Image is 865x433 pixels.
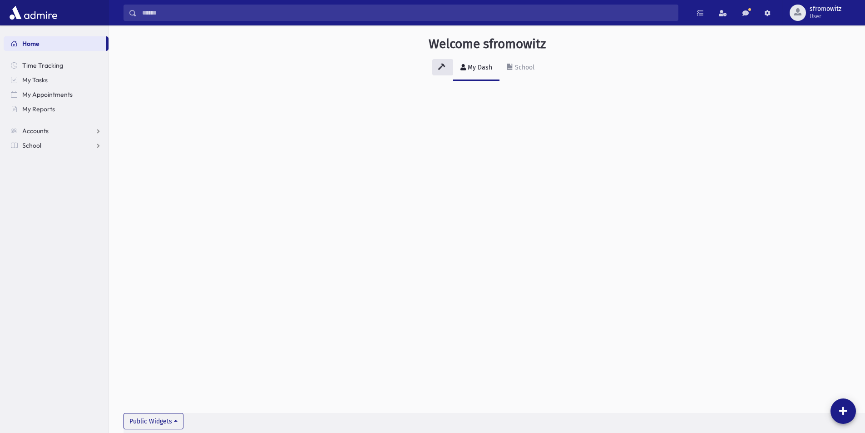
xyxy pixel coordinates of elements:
[137,5,678,21] input: Search
[4,73,109,87] a: My Tasks
[4,58,109,73] a: Time Tracking
[466,64,492,71] div: My Dash
[453,55,499,81] a: My Dash
[22,105,55,113] span: My Reports
[22,141,41,149] span: School
[499,55,542,81] a: School
[22,90,73,99] span: My Appointments
[4,124,109,138] a: Accounts
[22,61,63,70] span: Time Tracking
[810,5,841,13] span: sfromowitz
[513,64,534,71] div: School
[810,13,841,20] span: User
[429,36,546,52] h3: Welcome sfromowitz
[22,40,40,48] span: Home
[22,76,48,84] span: My Tasks
[4,102,109,116] a: My Reports
[7,4,59,22] img: AdmirePro
[4,87,109,102] a: My Appointments
[4,138,109,153] a: School
[22,127,49,135] span: Accounts
[124,413,183,429] button: Public Widgets
[4,36,106,51] a: Home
